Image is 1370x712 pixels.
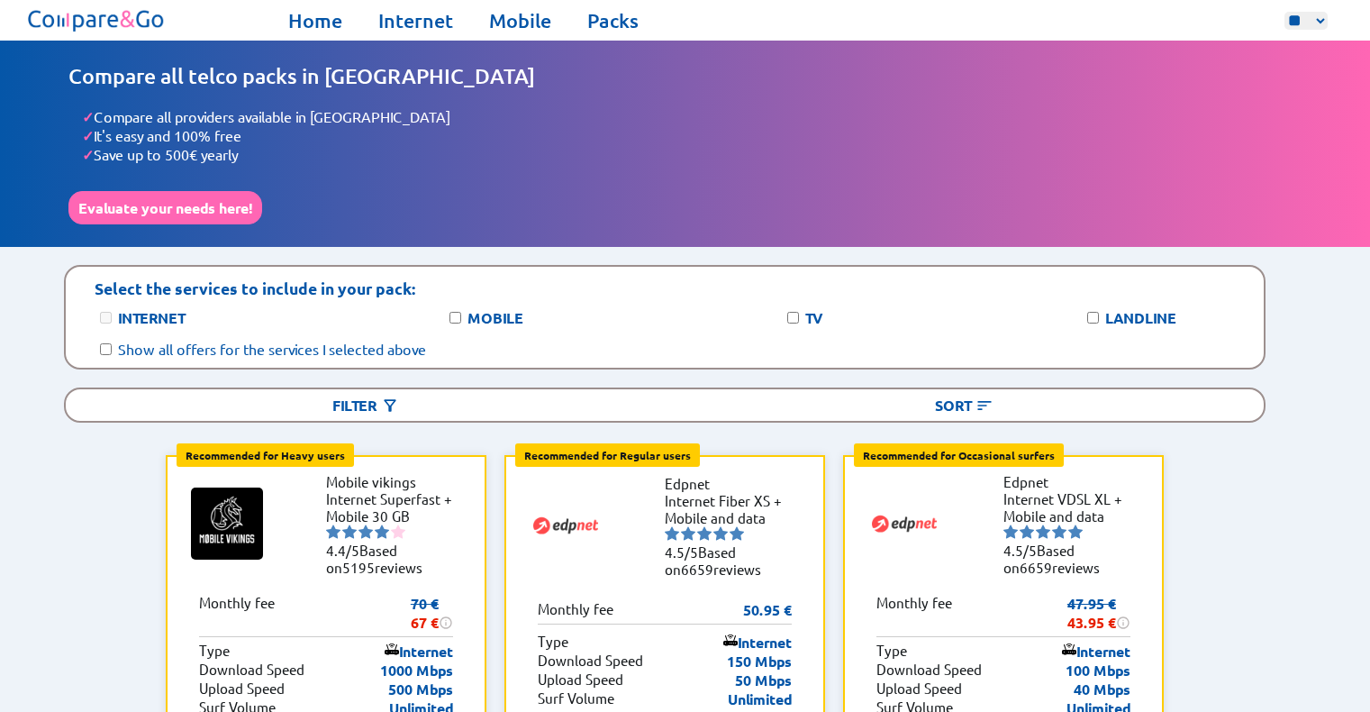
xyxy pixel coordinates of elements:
[342,559,375,576] span: 5195
[876,661,982,680] p: Download Speed
[326,542,359,559] span: 4.4/5
[385,643,399,657] img: icon of internet
[411,594,439,613] s: 70 €
[1116,616,1130,630] img: information
[326,542,461,576] li: Based on reviews
[805,308,822,327] label: TV
[713,526,728,541] img: starnr4
[681,526,695,541] img: starnr2
[439,616,453,630] img: information
[1036,525,1050,539] img: starnr3
[1067,613,1130,632] div: 43.95 €
[68,191,262,224] button: Evaluate your needs here!
[66,389,665,421] div: Filter
[358,525,373,539] img: starnr3
[82,107,1302,126] li: Compare all providers available in [GEOGRAPHIC_DATA]
[1062,643,1076,657] img: icon of internet
[665,475,800,492] li: Edpnet
[665,389,1264,421] div: Sort
[863,448,1055,462] b: Recommended for Occasional surfers
[191,488,263,560] img: Logo of Mobile vikings
[381,397,399,415] img: Button open the filtering menu
[82,107,94,126] span: ✓
[1003,542,1037,559] span: 4.5/5
[868,488,940,560] img: Logo of Edpnet
[730,526,744,541] img: starnr5
[385,642,453,661] p: Internet
[538,600,613,619] p: Monthly fee
[82,126,1302,145] li: It's easy and 100% free
[489,8,551,33] a: Mobile
[1020,559,1052,576] span: 6659
[186,448,345,462] b: Recommended for Heavy users
[380,661,453,680] p: 1000 Mbps
[1020,525,1034,539] img: starnr2
[326,525,340,539] img: starnr1
[1003,490,1139,525] li: Internet VDSL XL + Mobile and data
[727,652,792,671] p: 150 Mbps
[118,308,185,327] label: Internet
[735,671,792,689] p: 50 Mbps
[587,8,639,33] a: Packs
[538,633,568,652] p: Type
[95,278,415,298] p: Select the services to include in your pack:
[538,652,643,671] p: Download Speed
[1003,473,1139,490] li: Edpnet
[467,308,523,327] label: Mobile
[118,340,426,358] label: Show all offers for the services I selected above
[375,525,389,539] img: starnr4
[665,492,800,526] li: Internet Fiber XS + Mobile and data
[538,671,623,689] p: Upload Speed
[876,594,952,632] p: Monthly fee
[743,600,792,619] p: 50.95 €
[199,594,275,632] p: Monthly fee
[697,526,712,541] img: starnr3
[82,145,94,164] span: ✓
[524,448,691,462] b: Recommended for Regular users
[975,397,993,415] img: Button open the sorting menu
[538,689,614,708] p: Surf Volume
[1074,680,1130,698] p: 40 Mbps
[1066,661,1130,680] p: 100 Mbps
[326,473,461,490] li: Mobile vikings
[665,526,679,541] img: starnr1
[199,661,304,680] p: Download Speed
[1062,642,1130,661] p: Internet
[68,63,1302,89] h1: Compare all telco packs in [GEOGRAPHIC_DATA]
[288,8,342,33] a: Home
[681,561,713,578] span: 6659
[411,613,453,632] div: 67 €
[728,689,792,708] p: Unlimited
[1067,594,1116,613] s: 47.95 €
[199,680,285,698] p: Upload Speed
[665,543,698,561] span: 4.5/5
[82,145,1302,164] li: Save up to 500€ yearly
[391,525,405,539] img: starnr5
[1068,525,1083,539] img: starnr5
[723,634,738,648] img: icon of internet
[199,642,230,661] p: Type
[1003,525,1018,539] img: starnr1
[388,680,453,698] p: 500 Mbps
[24,5,169,36] img: Logo of Compare&Go
[876,680,962,698] p: Upload Speed
[326,490,461,525] li: Internet Superfast + Mobile 30 GB
[1003,542,1139,576] li: Based on reviews
[378,8,453,33] a: Internet
[342,525,357,539] img: starnr2
[82,126,94,145] span: ✓
[1105,308,1176,327] label: Landline
[876,642,907,661] p: Type
[665,543,800,578] li: Based on reviews
[530,489,602,561] img: Logo of Edpnet
[723,633,792,652] p: Internet
[1052,525,1066,539] img: starnr4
